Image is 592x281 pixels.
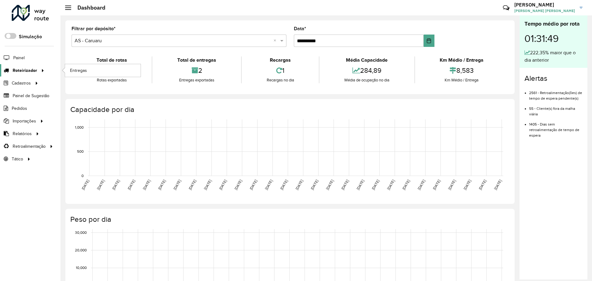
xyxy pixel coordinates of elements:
[81,179,90,191] text: [DATE]
[71,4,105,11] h2: Dashboard
[243,56,317,64] div: Recargas
[273,37,279,44] span: Clear all
[154,77,239,83] div: Entregas exportadas
[243,64,317,77] div: 1
[73,77,150,83] div: Rotas exportadas
[13,118,36,124] span: Importações
[524,20,582,28] div: Tempo médio por rota
[514,8,575,14] span: [PERSON_NAME] [PERSON_NAME]
[65,64,141,76] a: Entregas
[529,101,582,117] li: 55 - Cliente(s) fora da malha viária
[111,179,120,191] text: [DATE]
[96,179,105,191] text: [DATE]
[321,64,413,77] div: 284,89
[154,56,239,64] div: Total de entregas
[447,179,456,191] text: [DATE]
[188,179,197,191] text: [DATE]
[234,179,243,191] text: [DATE]
[524,28,582,49] div: 01:31:49
[462,179,471,191] text: [DATE]
[386,179,395,191] text: [DATE]
[295,179,304,191] text: [DATE]
[81,174,84,178] text: 0
[72,25,116,32] label: Filtrar por depósito
[70,105,508,114] h4: Capacidade por dia
[12,80,31,86] span: Cadastros
[76,266,87,270] text: 10,000
[294,25,306,32] label: Data
[321,56,413,64] div: Média Capacidade
[417,64,507,77] div: 8,583
[12,156,23,162] span: Tático
[77,150,84,154] text: 500
[70,215,508,224] h4: Peso por dia
[142,179,151,191] text: [DATE]
[499,1,513,14] a: Contato Rápido
[13,130,32,137] span: Relatórios
[218,179,227,191] text: [DATE]
[514,2,575,8] h3: [PERSON_NAME]
[127,179,136,191] text: [DATE]
[478,179,487,191] text: [DATE]
[13,143,46,150] span: Retroalimentação
[493,179,502,191] text: [DATE]
[19,33,42,40] label: Simulação
[524,74,582,83] h4: Alertas
[325,179,334,191] text: [DATE]
[310,179,319,191] text: [DATE]
[13,67,37,74] span: Roteirizador
[401,179,410,191] text: [DATE]
[13,93,49,99] span: Painel de Sugestão
[340,179,349,191] text: [DATE]
[157,179,166,191] text: [DATE]
[73,56,150,64] div: Total de rotas
[417,179,426,191] text: [DATE]
[424,35,434,47] button: Choose Date
[154,64,239,77] div: 2
[417,56,507,64] div: Km Médio / Entrega
[12,105,27,112] span: Pedidos
[524,49,582,64] div: 222,35% maior que o dia anterior
[321,77,413,83] div: Média de ocupação no dia
[173,179,182,191] text: [DATE]
[249,179,258,191] text: [DATE]
[203,179,212,191] text: [DATE]
[70,67,87,74] span: Entregas
[13,55,25,61] span: Painel
[243,77,317,83] div: Recargas no dia
[417,77,507,83] div: Km Médio / Entrega
[75,125,84,129] text: 1,000
[356,179,365,191] text: [DATE]
[279,179,288,191] text: [DATE]
[264,179,273,191] text: [DATE]
[75,230,87,234] text: 30,000
[529,85,582,101] li: 2561 - Retroalimentação(ões) de tempo de espera pendente(s)
[75,248,87,252] text: 20,000
[371,179,380,191] text: [DATE]
[529,117,582,138] li: 1405 - Dias sem retroalimentação de tempo de espera
[432,179,441,191] text: [DATE]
